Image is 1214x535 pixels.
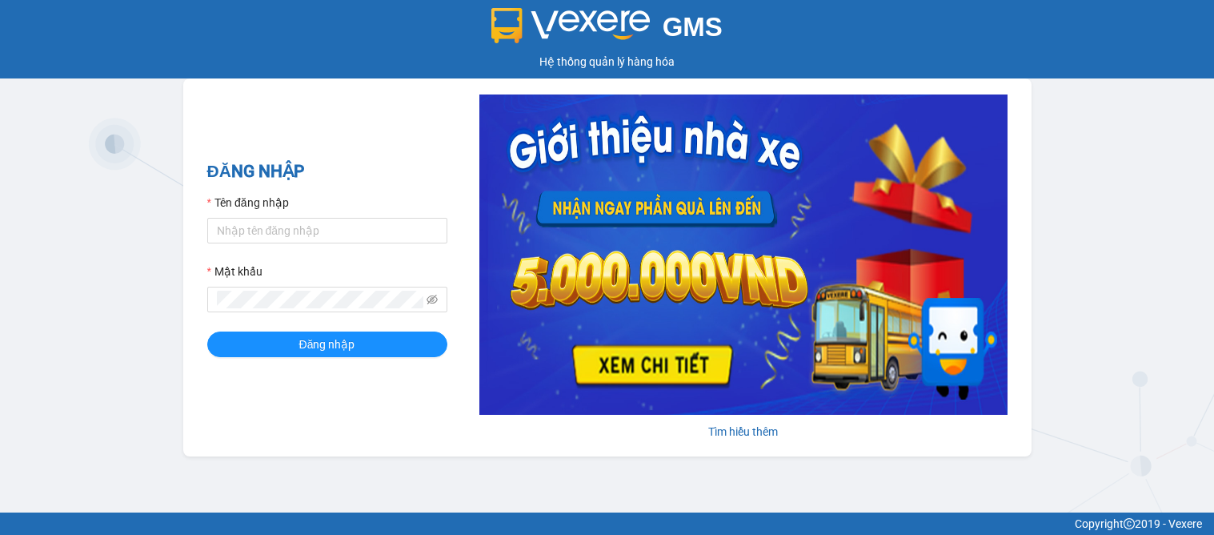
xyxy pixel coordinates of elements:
div: Tìm hiểu thêm [479,423,1008,440]
label: Mật khẩu [207,263,262,280]
h2: ĐĂNG NHẬP [207,159,447,185]
span: GMS [663,12,723,42]
div: Copyright 2019 - Vexere [12,515,1202,533]
img: banner-0 [479,95,1008,415]
input: Mật khẩu [217,291,423,308]
span: eye-invisible [427,294,438,305]
img: logo 2 [491,8,650,43]
div: Hệ thống quản lý hàng hóa [4,53,1210,70]
label: Tên đăng nhập [207,194,289,211]
span: copyright [1124,518,1135,529]
button: Đăng nhập [207,332,447,357]
input: Tên đăng nhập [207,218,447,243]
span: Đăng nhập [299,336,355,353]
a: GMS [491,24,723,37]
